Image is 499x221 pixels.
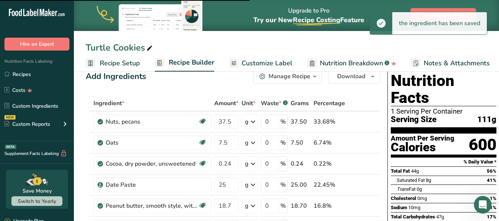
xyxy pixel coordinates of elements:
[391,108,496,115] div: 1 Serving Per Container
[411,168,419,174] span: 44g
[490,196,496,201] span: 1%
[391,205,407,210] span: Sodium
[4,115,16,120] div: NEW
[86,41,154,54] div: Turtle Cookies
[245,138,249,147] div: g
[291,201,311,210] div: 18.70
[314,117,345,126] div: 33.68%
[100,58,140,68] span: Recipe Setup
[410,8,476,23] button: Upgrade to Pro
[391,135,454,142] div: Amount Per Serving
[391,142,454,153] div: Calories
[242,99,256,108] span: Unit
[391,72,496,106] h1: Nutrition Facts
[23,187,52,195] div: Save Money
[291,138,311,147] div: 7.50
[106,117,198,126] div: Nuts, pecans
[314,159,345,168] div: 0.22%
[314,99,345,108] span: Percentage
[436,214,444,220] span: 47g
[245,117,249,126] div: g
[411,55,490,72] a: Notes & Attachments
[408,205,420,210] span: 10mg
[106,159,198,168] div: Cocoa, dry powder, unsweetened
[269,72,310,81] div: Manage Recipe
[229,55,293,72] a: Customize Label
[490,205,496,210] span: 1%
[391,158,496,166] section: % Daily Value *
[314,201,345,210] div: 16.8%
[253,69,322,84] button: Manage Recipe
[487,168,496,174] span: 56%
[314,180,345,189] div: 22.45%
[391,196,416,201] span: Cholesterol
[391,115,437,124] span: Serving Size
[245,180,249,189] div: g
[328,69,380,84] button: Download
[417,196,427,201] span: 0mg
[291,159,311,168] div: 0.24
[106,201,198,210] div: Peanut butter, smooth style, without salt
[93,99,124,108] span: Ingredient
[391,168,410,174] span: Total Fat
[426,177,431,183] span: 8g
[487,214,496,220] span: 17%
[4,38,69,51] button: Hire an Expert
[245,201,249,210] div: g
[253,0,364,31] div: Upgrade to Pro
[307,55,396,72] a: Nutrition Breakdown
[314,138,345,147] div: 6.74%
[320,58,383,68] span: Nutrition Breakdown
[291,117,311,126] div: 37.50
[5,145,16,149] div: BETA
[397,186,416,192] span: Fat
[423,11,464,20] span: Upgrade to Pro
[291,99,309,108] span: Grams
[397,177,425,183] span: Saturated Fat
[18,198,56,205] span: Switch to Yearly
[474,196,492,214] iframe: Intercom live chat
[293,15,340,24] span: Recipe Costing
[253,15,364,24] span: Try our New Feature
[4,120,50,128] div: Custom Reports
[106,138,198,147] div: Oats
[86,55,140,72] a: Recipe Setup
[106,180,198,189] div: Date Paste
[424,58,490,68] span: Notes & Attachments
[337,72,365,81] span: Download
[169,58,214,68] span: Recipe Builder
[477,115,496,124] span: 111g
[214,99,239,108] span: Amount
[245,159,249,168] div: g
[417,186,422,192] span: 0g
[86,70,146,83] div: Add Ingredients
[397,186,409,192] i: Trans
[391,214,435,220] span: Total Carbohydrates
[11,196,62,206] button: Switch to Yearly
[469,135,496,155] div: 600
[155,54,214,72] a: Recipe Builder
[487,177,496,183] span: 41%
[242,58,293,68] span: Customize Label
[392,12,487,34] div: the ingredient has been saved
[291,180,311,189] div: 25.00
[261,99,288,108] div: Waste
